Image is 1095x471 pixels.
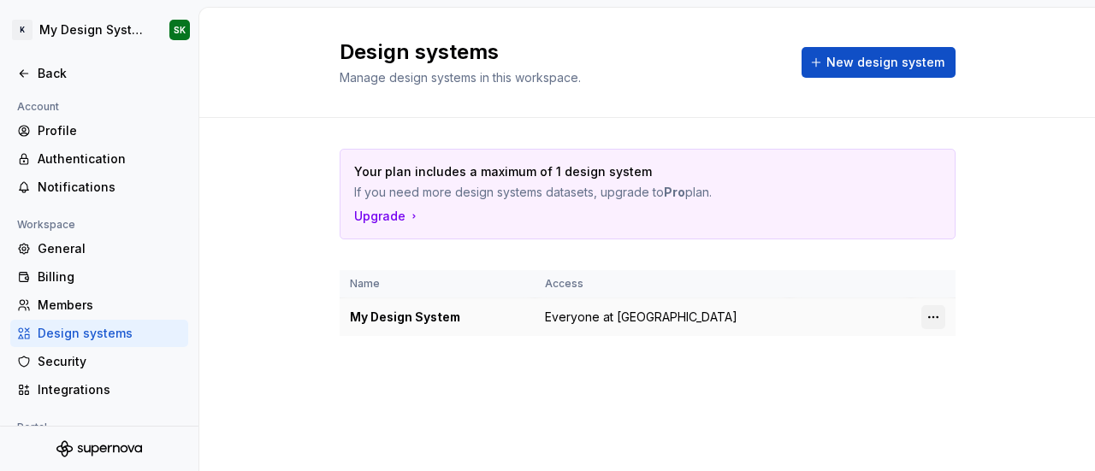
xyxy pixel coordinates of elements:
[340,70,581,85] span: Manage design systems in this workspace.
[12,20,33,40] div: K
[10,145,188,173] a: Authentication
[38,353,181,370] div: Security
[38,179,181,196] div: Notifications
[340,270,535,298] th: Name
[10,215,82,235] div: Workspace
[38,325,181,342] div: Design systems
[38,268,181,286] div: Billing
[826,54,944,71] span: New design system
[3,11,195,49] button: KMy Design SystemSK
[10,235,188,262] a: General
[10,417,54,438] div: Portal
[545,309,737,326] span: Everyone at [GEOGRAPHIC_DATA]
[38,122,181,139] div: Profile
[38,240,181,257] div: General
[56,440,142,457] svg: Supernova Logo
[354,184,821,201] p: If you need more design systems datasets, upgrade to plan.
[10,291,188,319] a: Members
[38,381,181,398] div: Integrations
[174,23,186,37] div: SK
[39,21,149,38] div: My Design System
[10,263,188,291] a: Billing
[664,185,685,199] strong: Pro
[354,208,421,225] button: Upgrade
[340,38,781,66] h2: Design systems
[802,47,956,78] button: New design system
[38,297,181,314] div: Members
[10,117,188,144] a: Profile
[10,174,188,201] a: Notifications
[38,150,181,168] div: Authentication
[10,60,188,87] a: Back
[354,163,821,180] p: Your plan includes a maximum of 1 design system
[535,270,790,298] th: Access
[38,65,181,82] div: Back
[350,309,524,326] div: My Design System
[10,320,188,347] a: Design systems
[10,376,188,403] a: Integrations
[10,348,188,375] a: Security
[10,97,66,117] div: Account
